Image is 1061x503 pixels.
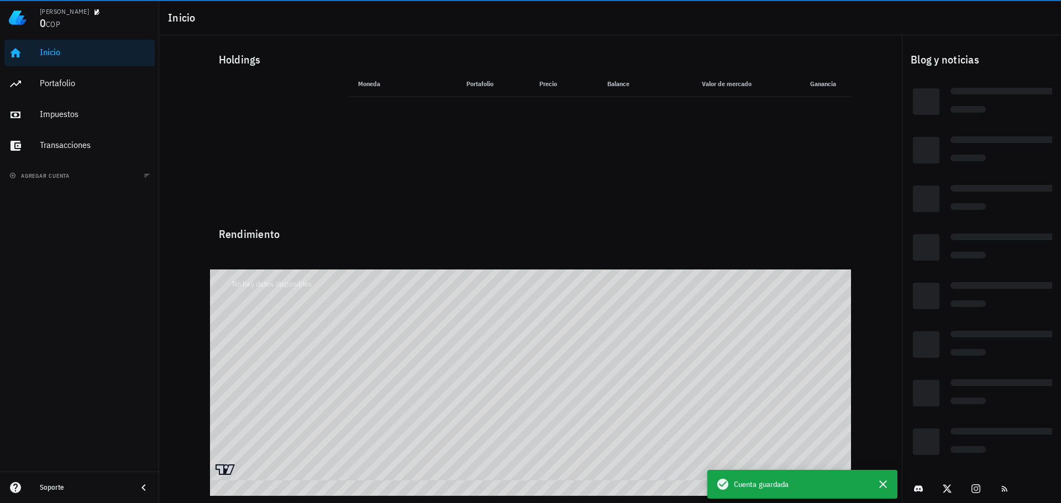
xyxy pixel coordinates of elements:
[950,331,1061,341] div: Loading...
[638,71,760,97] th: Valor de mercado
[913,380,939,406] div: Loading...
[950,234,1061,243] div: Loading...
[810,80,843,88] span: Ganancia
[421,71,502,97] th: Portafolio
[950,300,986,310] div: Loading...
[40,140,150,150] div: Transacciones
[950,185,1061,195] div: Loading...
[950,428,1061,438] div: Loading...
[950,446,986,456] div: Loading...
[4,102,155,128] a: Impuestos
[4,71,155,97] a: Portafolio
[950,106,986,116] div: Loading...
[902,42,1061,77] div: Blog y noticias
[566,71,638,97] th: Balance
[219,243,325,325] div: No hay datos disponibles
[40,7,89,16] div: [PERSON_NAME]
[1030,9,1048,27] div: avatar
[950,349,986,359] div: Loading...
[913,234,939,261] div: Loading...
[40,78,150,88] div: Portafolio
[216,464,235,475] a: Charting by TradingView
[950,379,1061,389] div: Loading...
[210,42,852,77] div: Holdings
[950,88,1061,98] div: Loading...
[734,478,789,490] span: Cuenta guardada
[950,155,986,165] div: Loading...
[210,216,852,243] div: Rendimiento
[40,109,150,119] div: Impuestos
[913,283,939,309] div: Loading...
[168,9,200,27] h1: Inicio
[950,252,986,262] div: Loading...
[913,137,939,163] div: Loading...
[4,40,155,66] a: Inicio
[913,186,939,212] div: Loading...
[40,47,150,57] div: Inicio
[46,19,60,29] span: COP
[349,71,421,97] th: Moneda
[950,203,986,213] div: Loading...
[502,71,566,97] th: Precio
[913,88,939,115] div: Loading...
[7,170,75,181] button: agregar cuenta
[12,172,70,179] span: agregar cuenta
[40,483,128,492] div: Soporte
[9,9,27,27] img: LedgiFi
[950,398,986,407] div: Loading...
[950,136,1061,146] div: Loading...
[950,282,1061,292] div: Loading...
[913,428,939,455] div: Loading...
[913,331,939,358] div: Loading...
[4,133,155,159] a: Transacciones
[40,15,46,30] span: 0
